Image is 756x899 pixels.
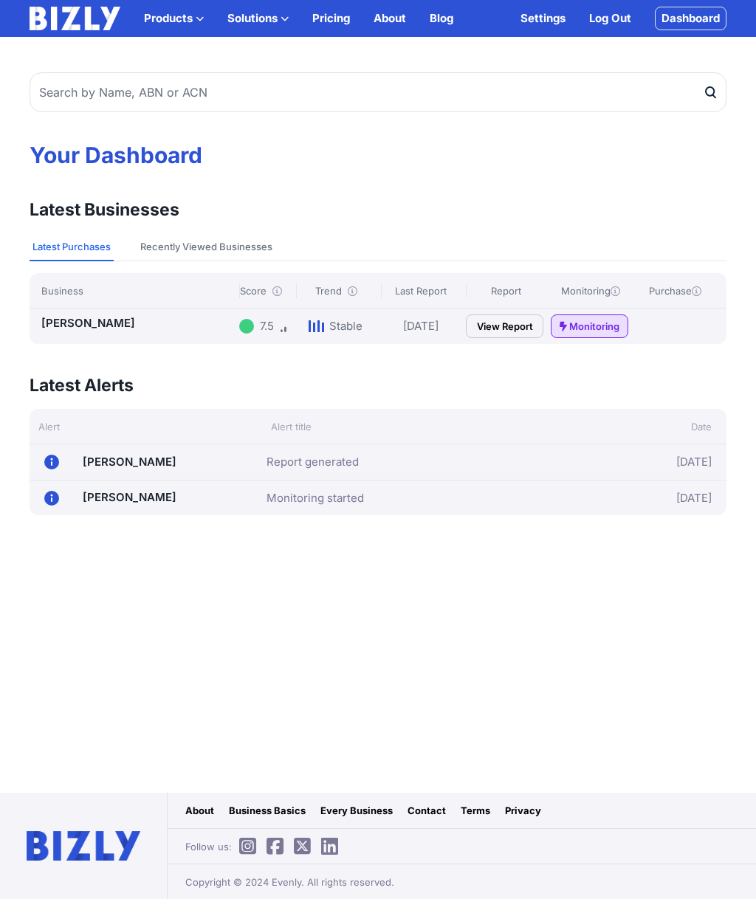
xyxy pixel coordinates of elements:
[267,453,359,471] a: Report generated
[551,283,630,298] div: Monitoring
[83,490,176,504] a: [PERSON_NAME]
[551,314,628,338] a: Monitoring
[430,10,453,27] a: Blog
[30,198,179,221] h3: Latest Businesses
[185,803,214,818] a: About
[467,283,546,298] div: Report
[408,803,446,818] a: Contact
[227,10,289,27] button: Solutions
[329,317,362,335] div: Stable
[611,419,726,434] div: Date
[655,7,726,30] a: Dashboard
[229,803,306,818] a: Business Basics
[600,450,712,474] div: [DATE]
[381,314,460,338] div: [DATE]
[185,875,394,889] span: Copyright © 2024 Evenly. All rights reserved.
[312,10,350,27] a: Pricing
[320,803,393,818] a: Every Business
[461,803,490,818] a: Terms
[41,283,233,298] div: Business
[296,283,375,298] div: Trend
[636,283,715,298] div: Purchase
[30,233,114,261] button: Latest Purchases
[260,317,274,335] div: 7.5
[239,283,290,298] div: Score
[374,10,406,27] a: About
[520,10,566,27] a: Settings
[144,10,204,27] button: Products
[30,72,726,112] input: Search by Name, ABN or ACN
[30,373,134,397] h3: Latest Alerts
[83,455,176,469] a: [PERSON_NAME]
[30,142,726,168] h1: Your Dashboard
[30,233,726,261] nav: Tabs
[466,314,543,338] a: View Report
[30,419,262,434] div: Alert
[589,10,631,27] a: Log Out
[41,316,135,330] a: [PERSON_NAME]
[505,803,541,818] a: Privacy
[185,839,346,854] span: Follow us:
[267,489,364,507] a: Monitoring started
[262,419,611,434] div: Alert title
[381,283,460,298] div: Last Report
[137,233,275,261] button: Recently Viewed Businesses
[600,486,712,509] div: [DATE]
[569,319,619,334] span: Monitoring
